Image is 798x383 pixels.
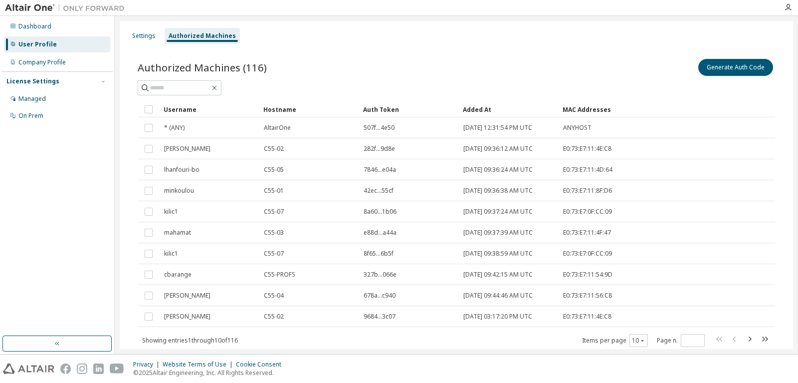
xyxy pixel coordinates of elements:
span: [DATE] 12:31:54 PM UTC [463,124,532,132]
div: Website Terms of Use [163,361,236,369]
span: 42ec...55cf [364,187,394,195]
span: [DATE] 09:37:39 AM UTC [463,229,533,237]
span: Showing entries 1 through 10 of 116 [142,336,238,345]
div: License Settings [6,77,59,85]
div: Settings [132,32,156,40]
span: 327b...066e [364,271,397,279]
span: [DATE] 09:36:12 AM UTC [463,145,533,153]
span: 7846...e04a [364,166,396,174]
span: 9684...3c07 [364,313,396,321]
span: 282f...9d8e [364,145,395,153]
span: [DATE] 03:17:20 PM UTC [463,313,532,321]
span: E0:73:E7:11:54:9D [563,271,612,279]
span: 8a60...1b06 [364,208,397,216]
span: [DATE] 09:44:46 AM UTC [463,292,533,300]
span: C55-07 [264,250,284,258]
span: [PERSON_NAME] [164,313,210,321]
div: Company Profile [18,58,66,66]
img: Altair One [5,3,130,13]
span: 8f65...6b5f [364,250,394,258]
div: Cookie Consent [236,361,287,369]
span: [PERSON_NAME] [164,292,210,300]
span: E0:73:E7:0F:CC:09 [563,208,612,216]
span: lhanfouri-bo [164,166,199,174]
img: linkedin.svg [93,364,104,374]
span: C55-05 [264,166,284,174]
span: E0:73:E7:11:4D:64 [563,166,612,174]
span: E0:73:E7:11:4E:C8 [563,145,611,153]
div: On Prem [18,112,43,120]
span: AltairOne [264,124,291,132]
span: E0:73:E7:11:4F:47 [563,229,611,237]
button: 10 [632,337,645,345]
div: Hostname [263,101,355,117]
span: Items per page [582,334,648,347]
span: ANYHOST [563,124,592,132]
img: altair_logo.svg [3,364,54,374]
span: Page n. [657,334,705,347]
span: C55-02 [264,145,284,153]
span: 507f...4e50 [364,124,395,132]
span: minkoulou [164,187,194,195]
span: kilic1 [164,208,178,216]
div: Added At [463,101,555,117]
span: [DATE] 09:38:59 AM UTC [463,250,533,258]
div: Managed [18,95,46,103]
span: E0:73:E7:11:4E:C8 [563,313,611,321]
div: User Profile [18,40,57,48]
button: Generate Auth Code [698,59,773,76]
span: [DATE] 09:37:24 AM UTC [463,208,533,216]
div: Privacy [133,361,163,369]
span: 678a...c940 [364,292,396,300]
span: C55-PROFS [264,271,295,279]
span: C55-03 [264,229,284,237]
span: C55-01 [264,187,284,195]
span: C55-07 [264,208,284,216]
span: kilic1 [164,250,178,258]
div: Dashboard [18,22,51,30]
span: [DATE] 09:42:15 AM UTC [463,271,533,279]
span: E0:73:E7:0F:CC:09 [563,250,612,258]
p: © 2025 Altair Engineering, Inc. All Rights Reserved. [133,369,287,377]
span: E0:73:E7:11:56:C8 [563,292,612,300]
span: C55-04 [264,292,284,300]
span: Authorized Machines (116) [138,60,267,74]
img: instagram.svg [77,364,87,374]
span: cbarange [164,271,192,279]
div: Auth Token [363,101,455,117]
div: Username [164,101,255,117]
div: MAC Addresses [563,101,670,117]
img: facebook.svg [60,364,71,374]
span: * (ANY) [164,124,185,132]
span: C55-02 [264,313,284,321]
span: [PERSON_NAME] [164,145,210,153]
span: e88d...a44a [364,229,397,237]
img: youtube.svg [110,364,124,374]
span: mahamat [164,229,191,237]
div: Authorized Machines [169,32,236,40]
span: [DATE] 09:36:24 AM UTC [463,166,533,174]
span: [DATE] 09:36:38 AM UTC [463,187,533,195]
span: E0:73:E7:11:8F:D6 [563,187,612,195]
